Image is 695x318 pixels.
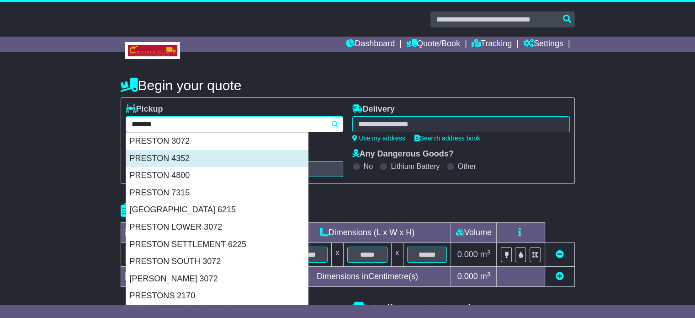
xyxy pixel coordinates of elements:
td: Dimensions in Centimetre(s) [284,267,451,287]
a: Add new item [556,272,564,281]
span: m [480,250,491,259]
div: PRESTON 4352 [126,150,308,167]
a: Remove this item [556,250,564,259]
td: x [391,243,403,267]
div: PRESTON 3072 [126,133,308,150]
td: Total [121,267,197,287]
div: PRESTONS 2170 [126,287,308,305]
label: Other [458,162,476,171]
h4: Package details | [121,203,235,218]
sup: 3 [487,271,491,278]
div: PRESTON 4800 [126,167,308,184]
h4: Pickup Instructions [121,302,343,317]
h4: Delivery Instructions [352,302,575,317]
div: [GEOGRAPHIC_DATA] 6215 [126,201,308,219]
div: PRESTON SETTLEMENT 6225 [126,236,308,253]
label: Delivery [352,104,395,114]
a: Quote/Book [406,37,460,52]
label: Any Dangerous Goods? [352,149,454,159]
a: Settings [523,37,563,52]
a: Dashboard [346,37,395,52]
div: PRESTON SOUTH 3072 [126,253,308,270]
a: Search address book [414,135,480,142]
td: Volume [451,223,497,243]
td: Dimensions (L x W x H) [284,223,451,243]
a: Tracking [472,37,512,52]
label: Lithium Battery [391,162,440,171]
div: PRESTON 7315 [126,184,308,202]
typeahead: Please provide city [126,116,343,132]
span: 0.000 [457,272,478,281]
span: 0.000 [457,250,478,259]
td: Type [121,223,197,243]
td: x [331,243,343,267]
h4: Begin your quote [121,78,575,93]
label: Pickup [126,104,163,114]
div: [PERSON_NAME] 3072 [126,270,308,288]
sup: 3 [487,249,491,256]
a: Use my address [352,135,405,142]
div: PRESTON LOWER 3072 [126,219,308,236]
span: m [480,272,491,281]
label: No [364,162,373,171]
